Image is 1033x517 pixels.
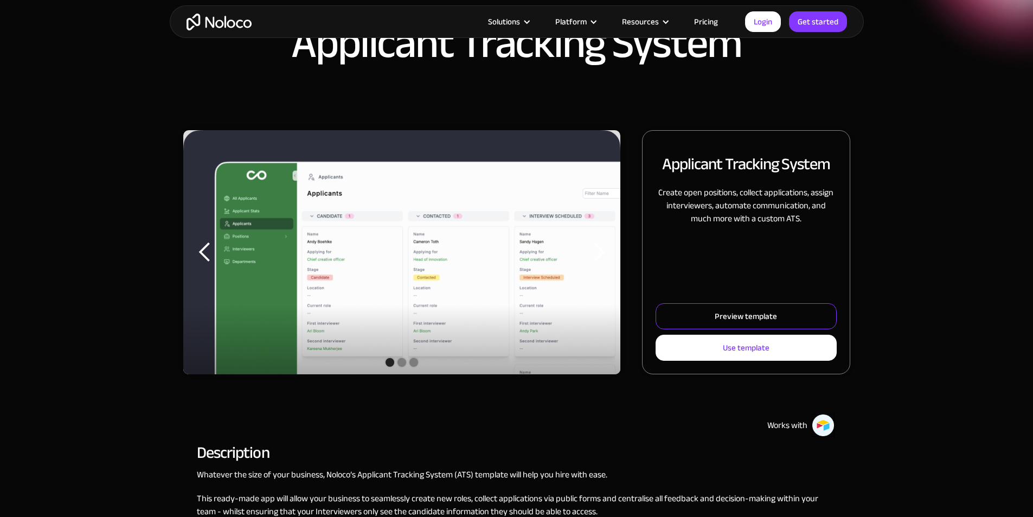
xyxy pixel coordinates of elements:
[656,303,836,329] a: Preview template
[812,414,835,437] img: Airtable
[656,335,836,361] a: Use template
[187,14,252,30] a: home
[681,15,732,29] a: Pricing
[715,309,777,323] div: Preview template
[577,130,620,374] div: next slide
[555,15,587,29] div: Platform
[745,11,781,32] a: Login
[789,11,847,32] a: Get started
[397,358,406,367] div: Show slide 2 of 3
[723,341,769,355] div: Use template
[386,358,394,367] div: Show slide 1 of 3
[488,15,520,29] div: Solutions
[542,15,608,29] div: Platform
[656,186,836,225] p: Create open positions, collect applications, assign interviewers, automate communication, and muc...
[183,130,227,374] div: previous slide
[197,448,837,457] h2: Description
[622,15,659,29] div: Resources
[409,358,418,367] div: Show slide 3 of 3
[474,15,542,29] div: Solutions
[608,15,681,29] div: Resources
[767,419,807,432] div: Works with
[197,468,837,481] p: Whatever the size of your business, Noloco’s Applicant Tracking System (ATS) template will help y...
[183,130,621,374] div: 1 of 3
[291,22,741,65] h1: Applicant Tracking System
[662,152,831,175] h2: Applicant Tracking System
[183,130,621,374] div: carousel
